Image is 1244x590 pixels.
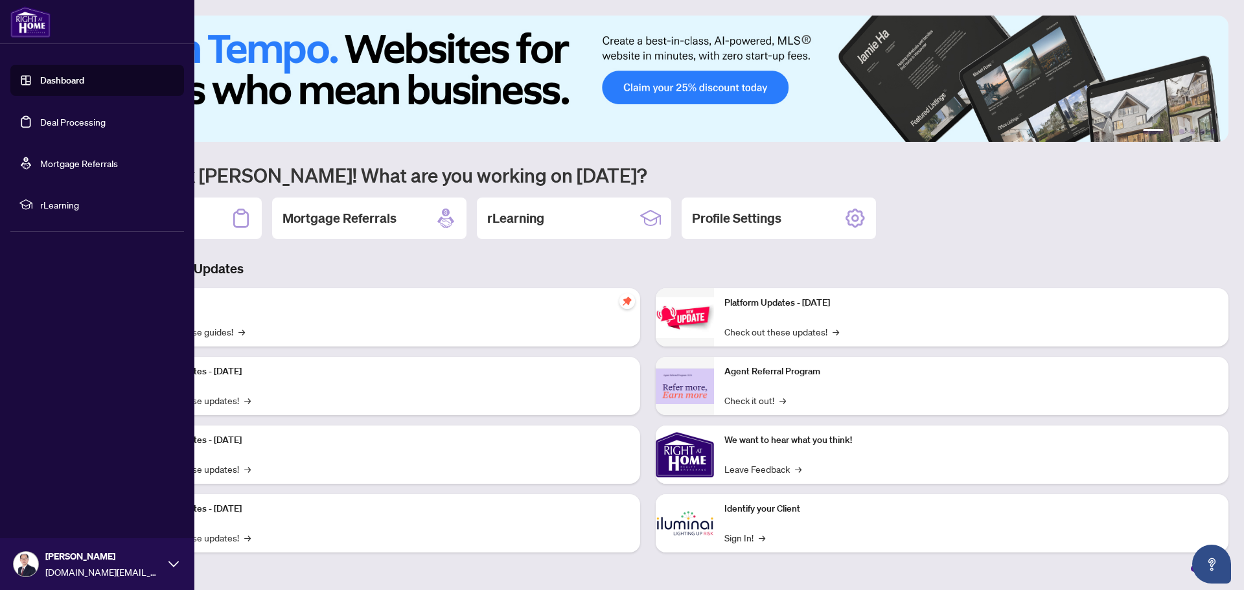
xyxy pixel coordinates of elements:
p: We want to hear what you think! [724,433,1218,448]
img: Platform Updates - June 23, 2025 [656,297,714,338]
h3: Brokerage & Industry Updates [67,260,1228,278]
p: Platform Updates - [DATE] [136,502,630,516]
h2: rLearning [487,209,544,227]
span: → [244,530,251,545]
span: [PERSON_NAME] [45,549,162,563]
p: Platform Updates - [DATE] [136,365,630,379]
img: Identify your Client [656,494,714,552]
p: Agent Referral Program [724,365,1218,379]
button: Open asap [1192,545,1231,584]
span: [DOMAIN_NAME][EMAIL_ADDRESS][DOMAIN_NAME] [45,565,162,579]
button: 3 [1179,129,1184,134]
a: Sign In!→ [724,530,765,545]
h2: Profile Settings [692,209,781,227]
a: Check it out!→ [724,393,786,407]
a: Dashboard [40,74,84,86]
a: Mortgage Referrals [40,157,118,169]
span: rLearning [40,198,175,212]
span: → [238,324,245,339]
span: → [795,462,801,476]
img: Profile Icon [14,552,38,576]
span: → [244,393,251,407]
span: → [244,462,251,476]
button: 1 [1143,129,1164,134]
img: We want to hear what you think! [656,425,714,484]
span: → [833,324,839,339]
span: pushpin [619,293,635,309]
button: 5 [1200,129,1205,134]
button: 6 [1210,129,1215,134]
img: Slide 0 [67,16,1228,142]
p: Identify your Client [724,502,1218,516]
p: Platform Updates - [DATE] [724,296,1218,310]
img: logo [10,6,51,38]
a: Check out these updates!→ [724,324,839,339]
img: Agent Referral Program [656,369,714,404]
a: Leave Feedback→ [724,462,801,476]
span: → [779,393,786,407]
p: Self-Help [136,296,630,310]
h2: Mortgage Referrals [282,209,397,227]
h1: Welcome back [PERSON_NAME]! What are you working on [DATE]? [67,163,1228,187]
a: Deal Processing [40,116,106,128]
button: 2 [1169,129,1174,134]
p: Platform Updates - [DATE] [136,433,630,448]
span: → [759,530,765,545]
button: 4 [1190,129,1195,134]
